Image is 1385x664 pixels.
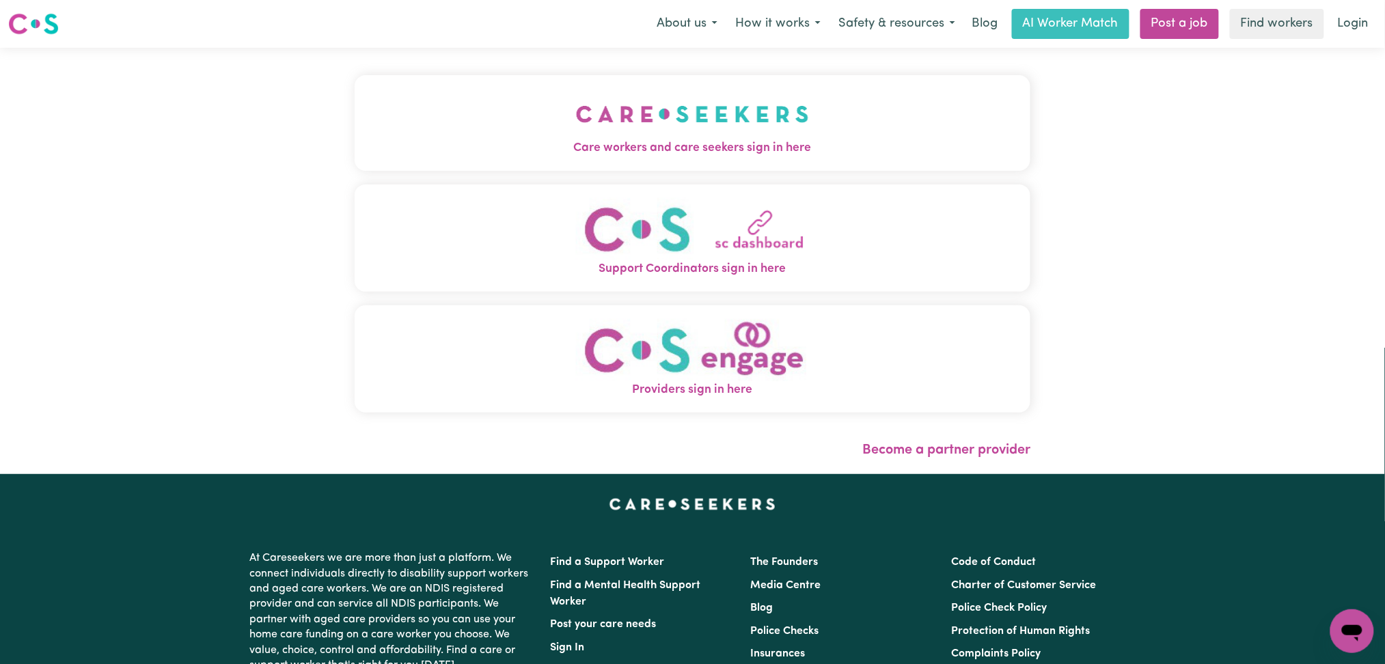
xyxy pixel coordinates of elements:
a: Blog [964,9,1006,39]
a: Media Centre [751,580,821,591]
a: Blog [751,603,773,613]
a: Post a job [1140,9,1219,39]
a: Careseekers home page [609,499,776,510]
a: Insurances [751,648,806,659]
button: Safety & resources [829,10,964,38]
a: Find a Mental Health Support Worker [551,580,701,607]
a: Find workers [1230,9,1324,39]
a: AI Worker Match [1012,9,1129,39]
a: Become a partner provider [862,443,1030,457]
button: Support Coordinators sign in here [355,184,1031,292]
a: Careseekers logo [8,8,59,40]
a: Protection of Human Rights [951,626,1090,637]
a: Login [1330,9,1377,39]
button: About us [648,10,726,38]
a: Complaints Policy [951,648,1041,659]
a: Sign In [551,642,585,653]
a: Police Check Policy [951,603,1047,613]
button: Providers sign in here [355,305,1031,413]
a: The Founders [751,557,819,568]
a: Charter of Customer Service [951,580,1096,591]
a: Post your care needs [551,619,657,630]
button: How it works [726,10,829,38]
a: Police Checks [751,626,819,637]
span: Providers sign in here [355,381,1031,399]
a: Code of Conduct [951,557,1036,568]
a: Find a Support Worker [551,557,665,568]
iframe: Button to launch messaging window [1330,609,1374,653]
span: Care workers and care seekers sign in here [355,139,1031,157]
button: Care workers and care seekers sign in here [355,75,1031,171]
span: Support Coordinators sign in here [355,260,1031,278]
img: Careseekers logo [8,12,59,36]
